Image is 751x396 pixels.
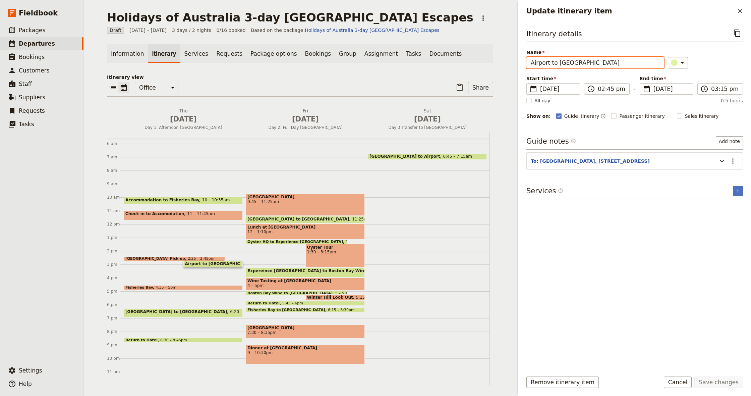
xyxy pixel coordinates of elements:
[247,330,277,335] span: 7:30 – 8:35pm
[124,338,243,343] div: Return to Hotel8:30 – 8:45pm
[125,257,188,261] span: [GEOGRAPHIC_DATA] Pick up
[368,153,487,160] div: [GEOGRAPHIC_DATA] to Airport6:45 – 7:15am
[246,291,347,296] div: Boston Bay Wine to [GEOGRAPHIC_DATA]5 – 5:15pm
[247,346,363,350] span: Dinner at [GEOGRAPHIC_DATA]
[246,325,365,339] div: [GEOGRAPHIC_DATA]7:30 – 8:35pm
[246,63,368,385] div: [GEOGRAPHIC_DATA]9:45 – 11:25am[GEOGRAPHIC_DATA] to [GEOGRAPHIC_DATA]11:25am – 12pmLunch at [GEOG...
[531,158,650,164] button: To: [GEOGRAPHIC_DATA], [STREET_ADDRESS]
[734,5,746,17] button: Close drawer
[328,308,355,312] span: 6:15 – 6:30pm
[19,8,58,18] span: Fieldbook
[727,155,739,167] button: Actions
[124,197,243,204] div: Accommodation to Fisheries Bay10 – 10:35am
[721,97,743,104] span: 0.5 hours
[587,85,595,93] span: ​
[369,154,443,159] span: [GEOGRAPHIC_DATA] to Airport
[247,350,363,355] span: 9 – 10:30pm
[360,44,402,63] a: Assignment
[19,81,32,87] span: Staff
[571,138,576,146] span: ​
[156,286,176,290] span: 4:35 – 5pm
[217,27,246,34] span: 0/16 booked
[124,309,243,317] div: [GEOGRAPHIC_DATA] to [GEOGRAPHIC_DATA]6:20 – 7pm
[526,75,580,82] span: Start time
[246,44,301,63] a: Package options
[124,210,243,220] div: Check in to Accomodation11 – 11:45am
[711,85,739,93] input: ​
[125,338,160,342] span: Return to Hotel
[246,240,347,244] div: Oyster HQ to Experience [GEOGRAPHIC_DATA]1:10 – 1:30pm
[187,211,215,219] span: 11 – 11:45am
[125,286,156,290] span: Fisheries Bay
[247,268,370,273] span: Expereince [GEOGRAPHIC_DATA] to Boston Bay Wine
[118,82,129,93] button: Calendar view
[19,54,45,60] span: Bookings
[335,291,356,295] span: 5 – 5:15pm
[107,141,124,146] div: 6 am
[247,230,273,234] span: 12 – 1:10pm
[700,85,708,93] span: ​
[247,291,335,295] span: Boston Bay Wine to [GEOGRAPHIC_DATA]
[526,49,664,56] span: Name
[124,256,225,261] div: [GEOGRAPHIC_DATA] Pick up2:25 – 2:45pm
[19,67,49,74] span: Customers
[526,6,734,16] h2: Update itinerary item
[346,240,372,244] span: 1:10 – 1:30pm
[477,12,489,24] button: Actions
[246,308,365,312] div: Fisheries Bay to [GEOGRAPHIC_DATA]6:15 – 6:30pm
[733,186,743,196] button: Add service inclusion
[19,121,34,128] span: Tasks
[107,235,124,240] div: 1 pm
[305,294,365,301] div: Winter Hill Look Out5:15 – 5:45pm
[335,44,360,63] a: Group
[368,125,487,130] span: Day 3 Transfer to [GEOGRAPHIC_DATA]
[352,217,386,222] span: 11:25am – 12pm
[19,367,42,374] span: Settings
[107,248,124,254] div: 2 pm
[247,326,363,330] span: [GEOGRAPHIC_DATA]
[619,113,665,119] span: Passenger itinerary
[526,57,664,68] input: Name
[247,240,346,244] span: Oyster HQ to Experience [GEOGRAPHIC_DATA]
[126,107,240,124] h2: Thu
[246,107,368,132] button: Fri [DATE]Day 2: Full Day [GEOGRAPHIC_DATA]
[107,74,493,81] p: Itinerary view
[282,301,303,305] span: 5:45 – 6pm
[107,342,124,348] div: 9 pm
[425,44,466,63] a: Documents
[370,114,484,124] span: [DATE]
[600,112,606,120] button: Time shown on guide itinerary
[526,113,551,119] div: Show on:
[160,338,187,342] span: 8:30 – 8:45pm
[368,63,490,385] div: [GEOGRAPHIC_DATA] to Airport6:45 – 7:15am
[248,114,362,124] span: [DATE]
[558,188,563,193] span: ​
[188,257,215,261] span: 2:25 – 2:45pm
[107,44,148,63] a: Information
[125,211,187,216] span: Check in to Accomodation
[305,244,365,267] div: Oyster Tour1:30 – 3:15pm
[685,113,719,119] span: Sales itinerary
[664,377,692,388] button: Cancel
[107,208,124,213] div: 11 am
[643,85,651,93] span: ​
[19,40,55,47] span: Departures
[368,107,490,132] button: Sat [DATE]Day 3 Transfer to [GEOGRAPHIC_DATA]
[124,63,246,385] div: Accommodation to Fisheries Bay10 – 10:35amCheck in to Accomodation11 – 11:45am[GEOGRAPHIC_DATA] P...
[558,188,563,196] span: ​
[356,295,385,300] span: 5:15 – 5:45pm
[529,85,537,93] span: ​
[307,250,363,254] span: 1:30 – 3:15pm
[107,221,124,227] div: 12 pm
[107,27,124,34] span: Draft
[107,369,124,375] div: 11 pm
[107,275,124,281] div: 4 pm
[307,295,356,300] span: Winter Hill Look Out
[526,136,576,146] h3: Guide notes
[172,27,211,34] span: 3 days / 2 nights
[571,138,576,144] span: ​
[107,154,124,160] div: 7 am
[301,44,335,63] a: Bookings
[246,194,365,216] div: [GEOGRAPHIC_DATA]9:45 – 11:25am
[107,168,124,173] div: 8 am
